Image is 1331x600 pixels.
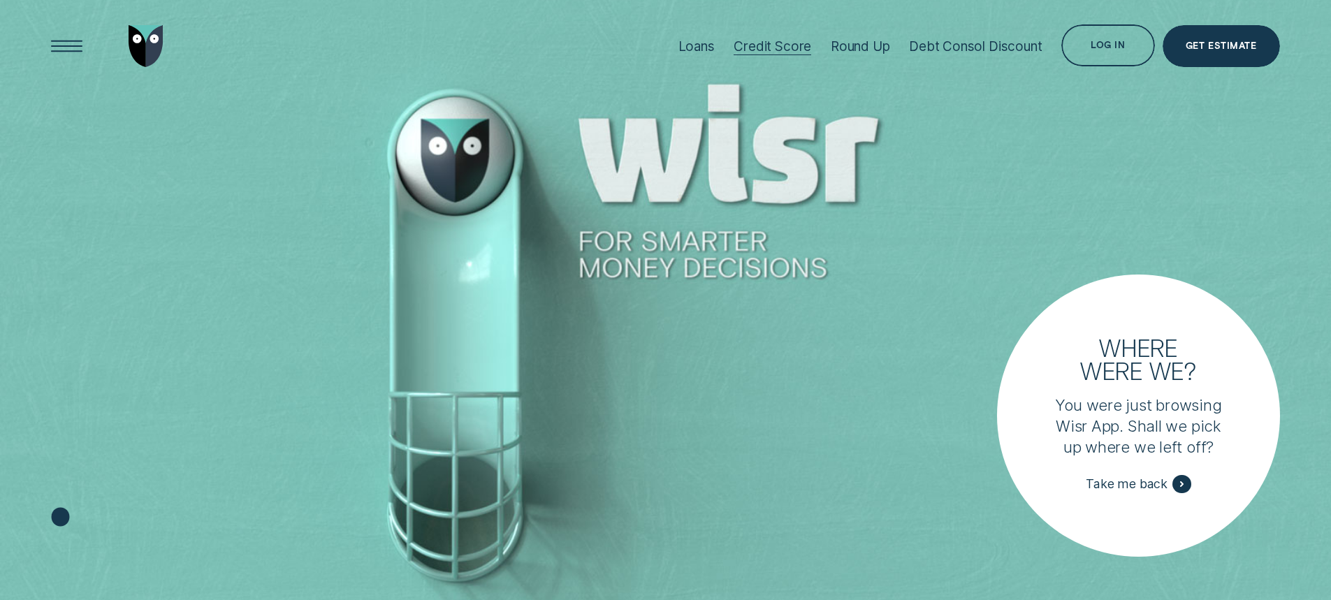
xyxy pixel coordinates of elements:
p: You were just browsing Wisr App. Shall we pick up where we left off? [1045,395,1232,458]
img: Wisr [129,25,163,67]
button: Open Menu [46,25,88,67]
div: Loans [678,38,715,54]
span: Take me back [1086,476,1168,492]
button: Log in [1061,24,1154,66]
div: Debt Consol Discount [909,38,1042,54]
div: Round Up [831,38,890,54]
a: Where were we?You were just browsing Wisr App. Shall we pick up where we left off?Take me back [997,275,1279,557]
h3: Where were we? [1070,336,1207,382]
div: Credit Score [734,38,811,54]
a: Get Estimate [1163,25,1280,67]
